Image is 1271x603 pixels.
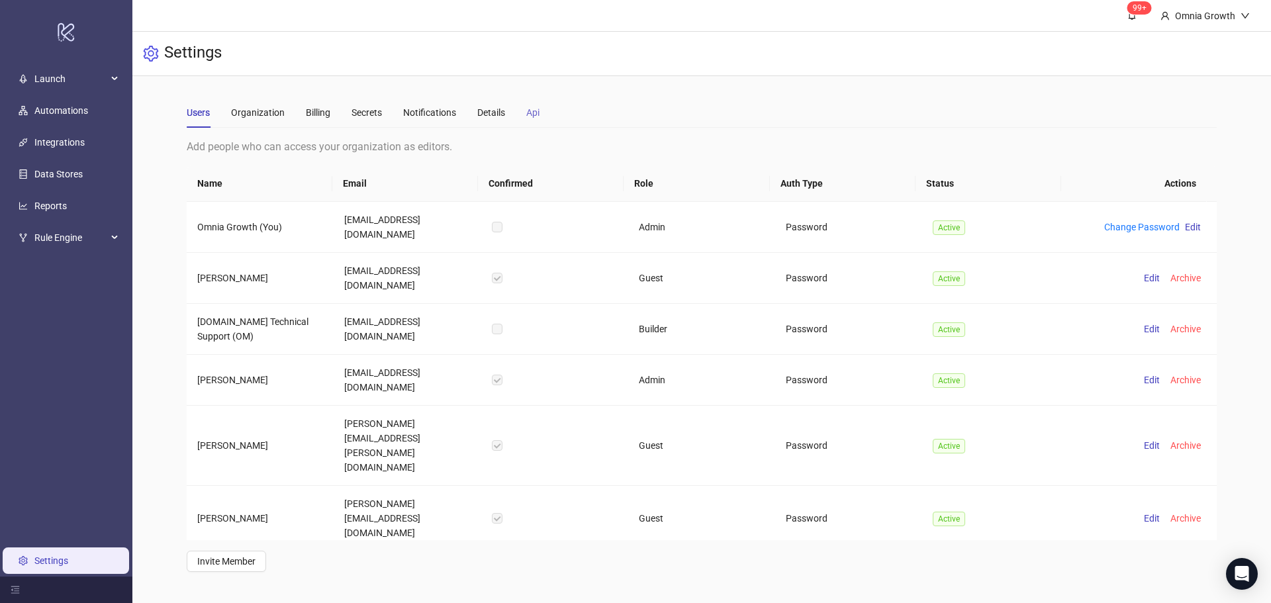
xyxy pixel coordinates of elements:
[187,406,334,486] td: [PERSON_NAME]
[1165,321,1206,337] button: Archive
[187,138,1217,155] div: Add people who can access your organization as editors.
[526,105,540,120] div: Api
[34,137,85,148] a: Integrations
[34,66,107,92] span: Launch
[187,253,334,304] td: [PERSON_NAME]
[933,439,965,453] span: Active
[1165,270,1206,286] button: Archive
[628,486,775,551] td: Guest
[628,406,775,486] td: Guest
[1165,372,1206,388] button: Archive
[187,202,334,253] td: Omnia Growth (You)
[19,233,28,242] span: fork
[1139,510,1165,526] button: Edit
[34,105,88,116] a: Automations
[334,253,481,304] td: [EMAIL_ADDRESS][DOMAIN_NAME]
[1127,1,1152,15] sup: 111
[34,224,107,251] span: Rule Engine
[19,74,28,83] span: rocket
[34,169,83,179] a: Data Stores
[306,105,330,120] div: Billing
[1170,375,1201,385] span: Archive
[164,42,222,65] h3: Settings
[187,355,334,406] td: [PERSON_NAME]
[770,165,916,202] th: Auth Type
[1127,11,1137,20] span: bell
[1139,270,1165,286] button: Edit
[11,585,20,594] span: menu-fold
[933,271,965,286] span: Active
[1241,11,1250,21] span: down
[1170,440,1201,451] span: Archive
[1139,372,1165,388] button: Edit
[187,551,266,572] button: Invite Member
[1185,222,1201,232] span: Edit
[352,105,382,120] div: Secrets
[628,304,775,355] td: Builder
[1165,510,1206,526] button: Archive
[477,105,505,120] div: Details
[1144,513,1160,524] span: Edit
[628,253,775,304] td: Guest
[775,304,922,355] td: Password
[1139,438,1165,453] button: Edit
[334,202,481,253] td: [EMAIL_ADDRESS][DOMAIN_NAME]
[1144,324,1160,334] span: Edit
[197,556,256,567] span: Invite Member
[1170,273,1201,283] span: Archive
[34,201,67,211] a: Reports
[187,165,332,202] th: Name
[1104,222,1180,232] a: Change Password
[933,373,965,388] span: Active
[187,105,210,120] div: Users
[628,202,775,253] td: Admin
[1139,321,1165,337] button: Edit
[1144,375,1160,385] span: Edit
[775,355,922,406] td: Password
[1165,438,1206,453] button: Archive
[1061,165,1207,202] th: Actions
[775,253,922,304] td: Password
[1160,11,1170,21] span: user
[916,165,1061,202] th: Status
[478,165,624,202] th: Confirmed
[34,555,68,566] a: Settings
[334,355,481,406] td: [EMAIL_ADDRESS][DOMAIN_NAME]
[624,165,769,202] th: Role
[1170,513,1201,524] span: Archive
[1170,324,1201,334] span: Archive
[334,406,481,486] td: [PERSON_NAME][EMAIL_ADDRESS][PERSON_NAME][DOMAIN_NAME]
[187,486,334,551] td: [PERSON_NAME]
[187,304,334,355] td: [DOMAIN_NAME] Technical Support (OM)
[775,406,922,486] td: Password
[775,202,922,253] td: Password
[403,105,456,120] div: Notifications
[628,355,775,406] td: Admin
[334,486,481,551] td: [PERSON_NAME][EMAIL_ADDRESS][DOMAIN_NAME]
[231,105,285,120] div: Organization
[332,165,478,202] th: Email
[1144,440,1160,451] span: Edit
[1170,9,1241,23] div: Omnia Growth
[334,304,481,355] td: [EMAIL_ADDRESS][DOMAIN_NAME]
[1144,273,1160,283] span: Edit
[933,512,965,526] span: Active
[1226,558,1258,590] div: Open Intercom Messenger
[775,486,922,551] td: Password
[933,220,965,235] span: Active
[933,322,965,337] span: Active
[143,46,159,62] span: setting
[1180,219,1206,235] button: Edit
